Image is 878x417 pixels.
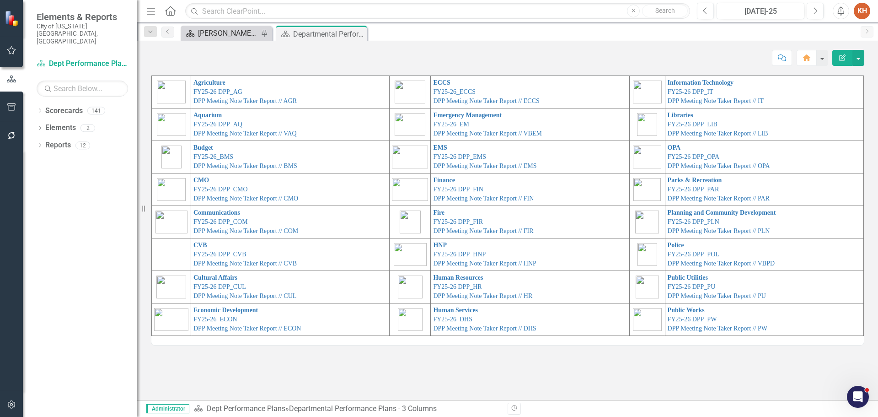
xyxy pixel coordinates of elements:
img: Communications.png [155,211,187,233]
a: FY25-26_ECCS [433,88,476,95]
img: Office%20of%20Performance%20&%20Accountability.png [633,146,661,168]
img: Libraries.png [637,113,657,136]
a: Agriculture [193,79,225,86]
a: Scorecards [45,106,83,116]
img: Public%20Works.png [633,308,662,331]
span: Elements & Reports [37,11,128,22]
a: DPP Meeting Note Taker Report // COM [193,227,298,234]
img: Convention%20&%20Visitors%20Bureau.png [156,243,187,266]
a: DPP Meeting Note Taker Report // BMS [193,162,297,169]
img: ClearPoint Strategy [5,10,21,26]
a: FY25-26_BMS [193,153,233,160]
a: FY25-26 DPP_PLN [668,218,719,225]
a: CMO [193,177,209,184]
img: Finance.png [392,178,428,201]
a: DPP Meeting Note Taker Report // CUL [193,292,296,299]
a: FY25-26 DPP_CVB [193,251,246,258]
a: FY25-26_ECON [193,316,237,323]
img: Housing%20&%20Neighborhood%20Preservation.png [394,243,427,266]
a: [PERSON_NAME]'s Home [183,27,258,39]
img: Human%20Services.png [398,308,423,331]
img: Economic%20Development.png [154,308,188,331]
a: EMS [433,144,447,151]
div: [PERSON_NAME]'s Home [198,27,258,39]
a: DPP Meeting Note Taker Report // EMS [433,162,536,169]
div: 12 [75,141,90,149]
a: DPP Meeting Note Taker Report // IT [668,97,764,104]
a: DPP Meeting Note Taker Report // ECON [193,325,301,332]
a: FY25-26 DPP_HNP [433,251,486,258]
a: DPP Meeting Note Taker Report // HNP [433,260,536,267]
a: CVB [193,242,207,249]
a: Dept Performance Plans [207,404,285,413]
div: Departmental Performance Plans - 3 Columns [293,28,365,40]
a: DPP Meeting Note Taker Report // PAR [668,195,770,202]
a: Planning and Community Development [668,209,776,216]
a: FY25-26 DPP_FIR [433,218,483,225]
input: Search ClearPoint... [185,3,690,19]
a: HNP [433,242,447,249]
button: Search [642,5,688,17]
img: Budget.png [161,146,182,168]
a: FY25-26 DPP_AG [193,88,242,95]
img: Police.png [637,243,657,266]
input: Search Below... [37,81,128,97]
a: FY25-26 DPP_PU [668,283,716,290]
a: FY25-26 DPP_CUL [193,283,246,290]
a: Finance [433,177,455,184]
a: FY25-26 DPP_PW [668,316,717,323]
a: Police [668,242,684,249]
img: Planning%20&%20Community%20Development.png [635,211,659,233]
div: Departmental Performance Plans - 3 Columns [289,404,437,413]
a: Human Services [433,307,478,314]
img: IT%20Logo.png [633,81,662,103]
img: Public%20Utilities.png [636,276,659,298]
a: FY25-26 DPP_LIB [668,121,717,128]
a: DPP Meeting Note Taker Report // CMO [193,195,298,202]
span: Administrator [146,404,189,413]
button: [DATE]-25 [717,3,804,19]
a: FY25-26 DPP_PAR [668,186,719,193]
a: ECCS [433,79,450,86]
a: Public Works [668,307,705,314]
a: DPP Meeting Note Taker Report // VBEM [433,130,542,137]
span: Search [655,7,675,14]
a: FY25-26 DPP_FIN [433,186,483,193]
a: Communications [193,209,240,216]
a: Budget [193,144,213,151]
a: DPP Meeting Note Taker Report // VAQ [193,130,297,137]
a: Aquarium [193,112,222,119]
a: Fire [433,209,444,216]
a: DPP Meeting Note Taker Report // ECCS [433,97,539,104]
a: DPP Meeting Note Taker Report // PU [668,292,766,299]
iframe: Intercom live chat [847,386,869,408]
a: Reports [45,140,71,151]
img: Human%20Resources.png [398,276,423,298]
a: OPA [668,144,681,151]
img: Cultural%20Affairs.png [156,276,186,298]
img: City%20Manager's%20Office.png [157,178,186,201]
div: » [194,404,501,414]
small: City of [US_STATE][GEOGRAPHIC_DATA], [GEOGRAPHIC_DATA] [37,22,128,45]
a: DPP Meeting Note Taker Report // PLN [668,227,770,234]
a: FY25-26 DPP_OPA [668,153,719,160]
a: DPP Meeting Note Taker Report // HR [433,292,532,299]
img: Emergency%20Medical%20Services.png [392,146,428,168]
a: Elements [45,123,76,133]
a: Human Resources [433,274,483,281]
a: FY25-26 DPP_COM [193,218,248,225]
a: FY25-26 DPP_IT [668,88,713,95]
a: DPP Meeting Note Taker Report // LIB [668,130,768,137]
a: FY25-26 DPP_POL [668,251,719,258]
a: Dept Performance Plans [37,59,128,69]
img: Emergency%20Communications%20&%20Citizen%20Services.png [395,81,425,103]
a: Emergency Management [433,112,502,119]
a: FY25-26 DPP_EMS [433,153,486,160]
img: Agriculture.png [157,81,186,103]
button: KH [854,3,870,19]
a: DPP Meeting Note Taker Report // OPA [668,162,770,169]
div: 141 [87,107,105,114]
a: DPP Meeting Note Taker Report // AGR [193,97,297,104]
a: DPP Meeting Note Taker Report // FIN [433,195,534,202]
